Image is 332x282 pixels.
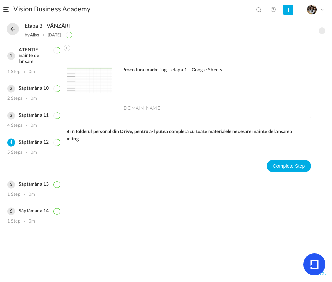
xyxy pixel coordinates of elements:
[7,219,20,224] div: 1 Step
[28,57,112,118] img: AHkbwyIFiNylWO0mYTVQduthzKkq1LW_dwaRMJakrWq1q5bTaYQboQjh6gRPduGWIeSfQqmDiolMGyhS1QAj0quSi65jvjxB7...
[122,104,162,111] span: [DOMAIN_NAME]
[122,67,304,73] h1: Procedura marketing - etapa 1 - Google Sheets
[7,96,22,102] div: 2 Steps
[7,113,60,118] h3: Săptămâna 11
[29,219,35,224] div: 0m
[31,150,37,155] div: 0m
[7,86,60,91] h3: Săptămâna 10
[25,23,70,29] span: Etapa 3 - VÂNZĂRI
[29,69,35,75] div: 0m
[28,57,311,118] a: Procedura marketing - etapa 1 - Google Sheets [DOMAIN_NAME]
[7,182,60,187] h3: Săptămâna 13
[31,96,37,102] div: 0m
[31,123,37,128] div: 0m
[29,192,35,197] div: 0m
[7,123,22,128] div: 4 Steps
[13,5,91,13] a: Vision Business Academy
[307,5,317,14] img: tempimagehs7pti.png
[28,129,293,142] strong: Copiază acest sheet în folderul personal din Drive, pentru a-l putea completa cu toate materialel...
[30,32,40,37] a: Alisa
[25,33,39,37] div: by
[48,33,61,37] div: [DATE]
[7,150,22,155] div: 5 Steps
[7,139,60,145] h3: Săptămâna 12
[267,160,311,172] button: Complete Step
[7,192,20,197] div: 1 Step
[7,208,60,214] h3: Săptămana 14
[7,47,60,65] h3: ATENȚIE - înainte de lansare
[7,69,20,75] div: 1 Step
